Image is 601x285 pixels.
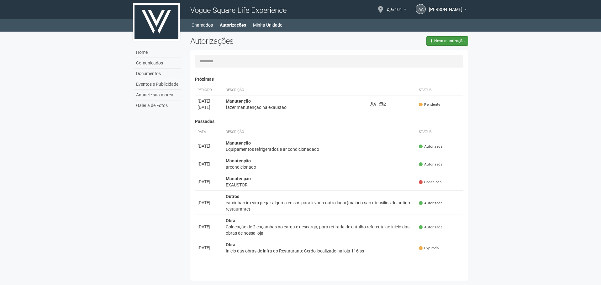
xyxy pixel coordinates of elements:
[419,225,442,230] span: Autorizada
[226,176,251,181] strong: Manutenção
[226,182,414,188] div: EXAUSTOR
[134,79,181,90] a: Eventos e Publicidade
[253,21,282,29] a: Minha Unidade
[226,146,414,152] div: Equipamentos refrigerados e ar condicionadado
[426,36,468,46] a: Nova autorização
[134,90,181,100] a: Anuncie sua marca
[226,99,251,104] strong: Manutenção
[134,100,181,111] a: Galeria de Fotos
[226,104,365,110] div: fazer manutençao na exaustao
[198,104,221,110] div: [DATE]
[416,127,463,137] th: Status
[379,102,386,107] span: 2
[195,127,223,137] th: Data
[419,102,440,107] span: Pendente
[226,140,251,145] strong: Manutenção
[416,4,426,14] a: AA
[419,180,441,185] span: Cancelada
[198,200,221,206] div: [DATE]
[198,98,221,104] div: [DATE]
[134,58,181,69] a: Comunicados
[226,200,414,212] div: caminhao ira vim pegar alguma coisas para levar a outro lugar(maioria sao utensilios do antigo re...
[226,218,235,223] strong: Obra
[419,144,442,149] span: Autorizada
[370,102,377,107] span: 9
[195,85,223,95] th: Período
[384,1,402,12] span: Loja/101
[220,21,246,29] a: Autorizações
[419,201,442,206] span: Autorizada
[198,161,221,167] div: [DATE]
[226,224,414,236] div: Colocação de 2 caçambas no carga e descarga, para retirada de entulho referente ao inicio das obr...
[226,158,251,163] strong: Manutenção
[226,242,235,247] strong: Obra
[384,8,406,13] a: Loja/101
[419,246,439,251] span: Expirada
[223,85,368,95] th: Descrição
[195,119,464,124] h4: Passadas
[434,39,465,43] span: Nova autorização
[223,127,417,137] th: Descrição
[198,143,221,149] div: [DATE]
[134,47,181,58] a: Home
[192,21,213,29] a: Chamados
[416,85,463,95] th: Status
[198,224,221,230] div: [DATE]
[190,6,287,15] span: Vogue Square Life Experience
[429,1,462,12] span: Antonio Adolpho Souza
[226,194,239,199] strong: Outros
[429,8,467,13] a: [PERSON_NAME]
[195,77,464,82] h4: Próximas
[134,69,181,79] a: Documentos
[226,248,414,254] div: Inicio das obras de infra do Restaurante Cerdo localizado na loja 116 ss
[133,3,180,41] img: logo.jpg
[198,245,221,251] div: [DATE]
[198,179,221,185] div: [DATE]
[190,36,324,46] h2: Autorizações
[419,162,442,167] span: Autorizada
[226,164,414,170] div: arcondicionado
